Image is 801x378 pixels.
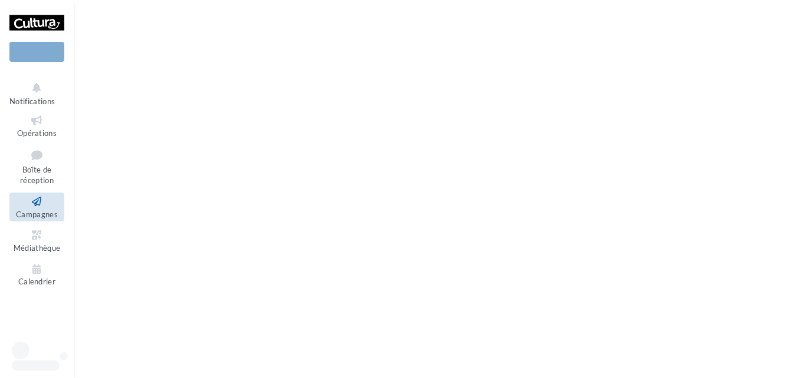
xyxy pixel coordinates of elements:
span: Boîte de réception [20,165,54,185]
a: Calendrier [9,260,64,289]
a: Opérations [9,111,64,140]
span: Calendrier [18,277,55,287]
span: Notifications [9,97,55,106]
span: Opérations [17,128,57,138]
span: Médiathèque [14,243,61,253]
a: Médiathèque [9,226,64,255]
div: Nouvelle campagne [9,42,64,62]
span: Campagnes [16,210,58,219]
a: Boîte de réception [9,145,64,188]
a: Campagnes [9,193,64,221]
